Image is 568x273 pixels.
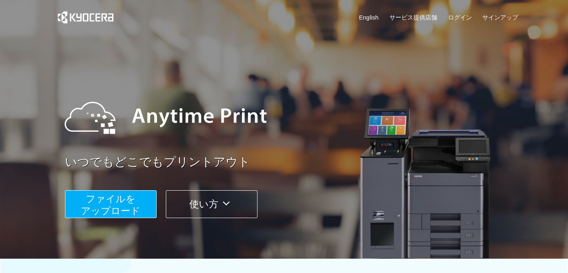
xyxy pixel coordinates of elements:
a: ログイン [448,13,472,21]
a: サインアップ [482,13,518,21]
button: 使い方 [166,190,257,218]
a: サービス提供店舗 [389,13,437,21]
a: いつでもどこでもプリントアウト [65,154,523,171]
a: English [359,13,379,21]
button: ファイルを​​アップロード [65,190,157,218]
span: ファイルを ​​アップロード [81,193,140,216]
